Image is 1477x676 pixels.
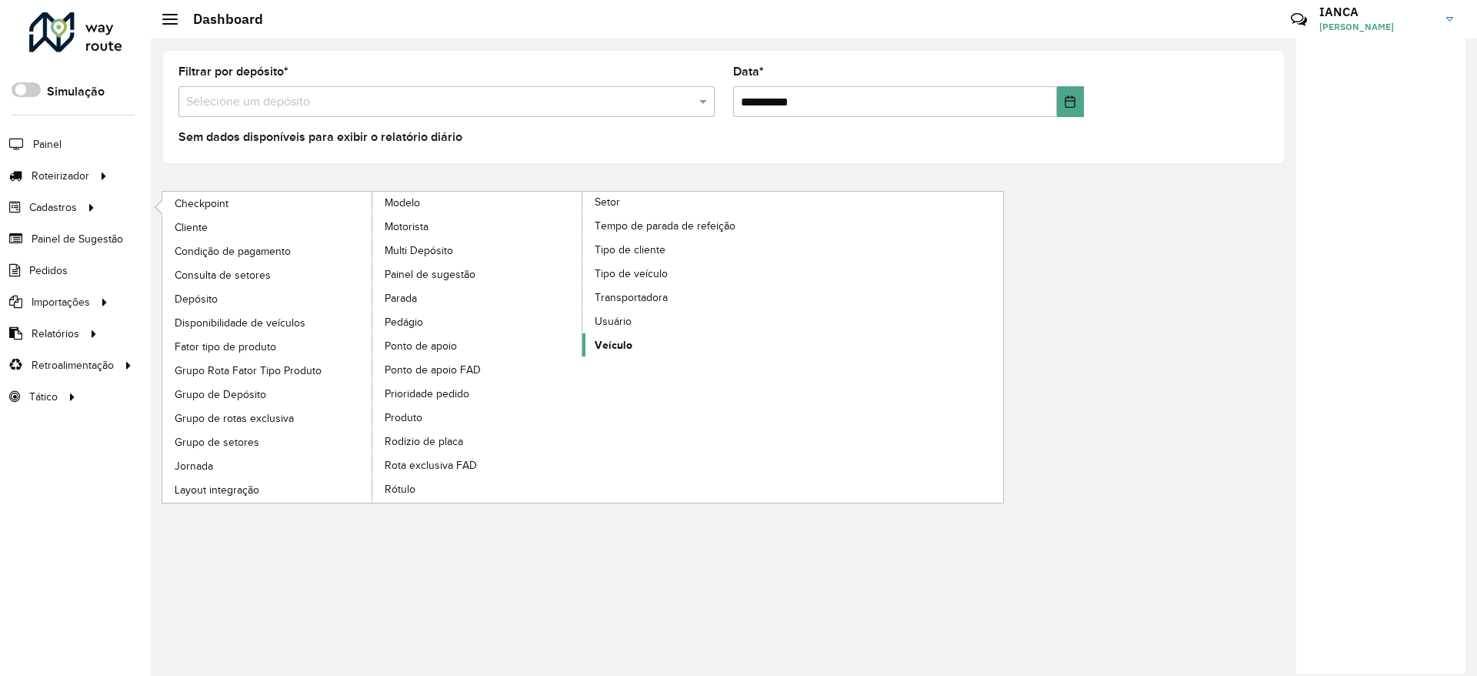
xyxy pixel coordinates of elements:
[595,266,668,282] span: Tipo de veículo
[162,287,373,310] a: Depósito
[372,382,583,405] a: Prioridade pedido
[595,313,632,330] span: Usuário
[175,458,213,474] span: Jornada
[372,310,583,333] a: Pedágio
[582,286,793,309] a: Transportadora
[582,214,793,237] a: Tempo de parada de refeição
[372,430,583,453] a: Rodízio de placa
[175,339,276,355] span: Fator tipo de produto
[385,243,453,259] span: Multi Depósito
[29,263,68,279] span: Pedidos
[372,406,583,429] a: Produto
[582,333,793,356] a: Veículo
[595,194,620,210] span: Setor
[372,477,583,500] a: Rótulo
[162,192,373,215] a: Checkpoint
[595,218,735,234] span: Tempo de parada de refeição
[178,128,462,146] label: Sem dados disponíveis para exibir o relatório diário
[162,478,373,501] a: Layout integração
[32,168,89,184] span: Roteirizador
[32,231,123,247] span: Painel de Sugestão
[385,338,457,354] span: Ponto de apoio
[47,82,105,101] label: Simulação
[582,262,793,285] a: Tipo de veículo
[582,310,793,333] a: Usuário
[175,315,305,331] span: Disponibilidade de veículos
[385,481,415,497] span: Rótulo
[162,407,373,430] a: Grupo de rotas exclusiva
[175,196,228,212] span: Checkpoint
[582,238,793,261] a: Tipo de cliente
[175,482,259,498] span: Layout integração
[175,291,218,307] span: Depósito
[372,286,583,310] a: Parada
[29,389,58,405] span: Tático
[385,386,469,402] span: Prioridade pedido
[162,192,583,503] a: Modelo
[32,294,90,310] span: Importações
[1319,20,1435,34] span: [PERSON_NAME]
[385,219,428,235] span: Motorista
[162,430,373,453] a: Grupo de setores
[178,62,288,81] label: Filtrar por depósito
[33,136,62,152] span: Painel
[372,239,583,262] a: Multi Depósito
[175,434,259,450] span: Grupo de setores
[385,195,420,211] span: Modelo
[595,289,668,306] span: Transportadora
[162,359,373,382] a: Grupo Rota Fator Tipo Produto
[162,311,373,334] a: Disponibilidade de veículos
[385,433,463,450] span: Rodízio de placa
[372,215,583,238] a: Motorista
[595,242,665,258] span: Tipo de cliente
[162,263,373,286] a: Consulta de setores
[175,243,291,259] span: Condição de pagamento
[175,410,294,427] span: Grupo de rotas exclusiva
[385,266,475,283] span: Painel de sugestão
[733,62,764,81] label: Data
[595,337,632,353] span: Veículo
[162,454,373,477] a: Jornada
[162,335,373,358] a: Fator tipo de produto
[175,267,271,283] span: Consulta de setores
[29,199,77,216] span: Cadastros
[32,357,114,373] span: Retroalimentação
[162,383,373,406] a: Grupo de Depósito
[372,263,583,286] a: Painel de sugestão
[372,453,583,477] a: Rota exclusiva FAD
[32,326,79,342] span: Relatórios
[178,11,263,28] h2: Dashboard
[385,290,417,306] span: Parada
[162,216,373,239] a: Cliente
[175,387,266,403] span: Grupo de Depósito
[162,239,373,263] a: Condição de pagamento
[372,358,583,381] a: Ponto de apoio FAD
[1319,5,1435,19] h3: IANCA
[175,363,322,379] span: Grupo Rota Fator Tipo Produto
[372,192,793,503] a: Setor
[372,334,583,357] a: Ponto de apoio
[385,457,477,474] span: Rota exclusiva FAD
[175,219,208,236] span: Cliente
[385,362,481,378] span: Ponto de apoio FAD
[1057,86,1084,117] button: Choose Date
[385,314,423,330] span: Pedágio
[385,410,422,426] span: Produto
[1282,3,1315,36] a: Contato Rápido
